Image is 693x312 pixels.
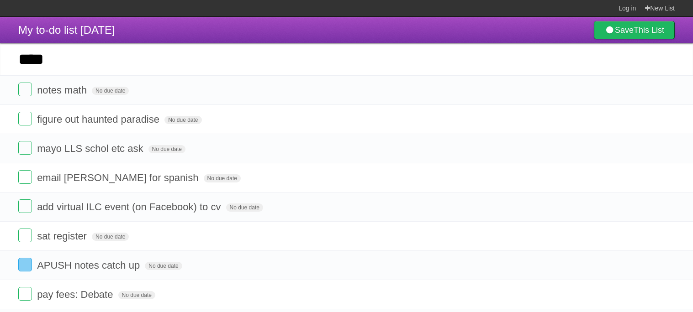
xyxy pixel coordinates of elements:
[37,289,115,300] span: pay fees: Debate
[118,291,155,299] span: No due date
[164,116,201,124] span: No due date
[18,24,115,36] span: My to-do list [DATE]
[37,260,142,271] span: APUSH notes catch up
[18,83,32,96] label: Done
[37,114,162,125] span: figure out haunted paradise
[92,87,129,95] span: No due date
[18,141,32,155] label: Done
[634,26,664,35] b: This List
[594,21,675,39] a: SaveThis List
[148,145,185,153] span: No due date
[226,203,263,212] span: No due date
[92,233,129,241] span: No due date
[145,262,182,270] span: No due date
[18,170,32,184] label: Done
[37,143,145,154] span: mayo LLS schol etc ask
[18,287,32,301] label: Done
[37,84,89,96] span: notes math
[18,258,32,271] label: Done
[18,199,32,213] label: Done
[204,174,241,182] span: No due date
[37,230,89,242] span: sat register
[18,112,32,125] label: Done
[18,229,32,242] label: Done
[37,201,223,213] span: add virtual ILC event (on Facebook) to cv
[37,172,201,183] span: email [PERSON_NAME] for spanish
